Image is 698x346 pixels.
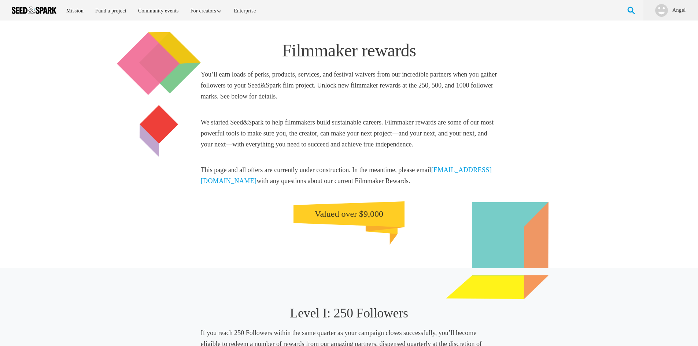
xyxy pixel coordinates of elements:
span: Valued over $9,000 [315,209,383,219]
h5: You’ll earn loads of perks, products, services, and festival waivers from our incredible partners... [201,69,498,102]
a: Community events [133,3,184,19]
img: boxes.png [117,31,201,157]
h5: This page and all offers are currently under construction. In the meantime, please email with any... [201,164,498,186]
img: box-bottom.png [446,275,549,300]
img: user.png [655,4,668,17]
a: Fund a project [90,3,132,19]
img: Seed amp; Spark [12,7,56,14]
a: Enterprise [229,3,261,19]
a: For creators [185,3,228,19]
a: Angel [672,7,687,14]
h2: Level I: 250 Followers [201,304,498,322]
h1: Filmmaker rewards [201,40,498,62]
a: Mission [61,3,89,19]
h5: We started Seed&Spark to help filmmakers build sustainable careers. Filmmaker rewards are some of... [201,117,498,150]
